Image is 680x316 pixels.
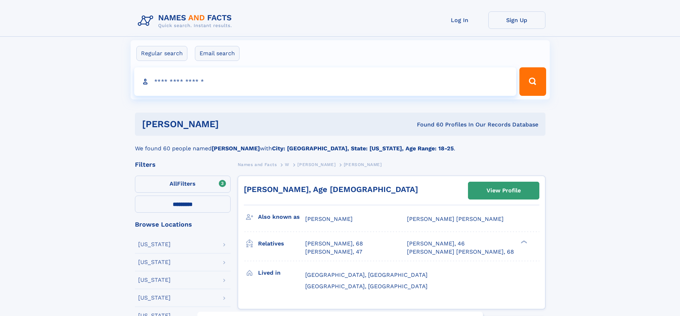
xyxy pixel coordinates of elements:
a: [PERSON_NAME], 47 [305,248,362,256]
h3: Relatives [258,238,305,250]
a: W [285,160,289,169]
span: [PERSON_NAME] [PERSON_NAME] [407,216,504,222]
span: W [285,162,289,167]
h3: Also known as [258,211,305,223]
div: [US_STATE] [138,242,171,247]
div: We found 60 people named with . [135,136,545,153]
span: [GEOGRAPHIC_DATA], [GEOGRAPHIC_DATA] [305,283,428,290]
h3: Lived in [258,267,305,279]
a: [PERSON_NAME] [PERSON_NAME], 68 [407,248,514,256]
label: Filters [135,176,231,193]
a: Log In [431,11,488,29]
a: Names and Facts [238,160,277,169]
label: Regular search [136,46,187,61]
a: [PERSON_NAME], Age [DEMOGRAPHIC_DATA] [244,185,418,194]
span: [GEOGRAPHIC_DATA], [GEOGRAPHIC_DATA] [305,271,428,278]
b: City: [GEOGRAPHIC_DATA], State: [US_STATE], Age Range: 18-25 [272,145,454,152]
div: View Profile [487,182,521,199]
span: [PERSON_NAME] [305,216,353,222]
span: All [170,180,177,187]
span: [PERSON_NAME] [344,162,382,167]
a: Sign Up [488,11,545,29]
input: search input [134,67,517,96]
img: Logo Names and Facts [135,11,238,31]
b: [PERSON_NAME] [212,145,260,152]
span: [PERSON_NAME] [297,162,336,167]
button: Search Button [519,67,546,96]
a: View Profile [468,182,539,199]
a: [PERSON_NAME] [297,160,336,169]
div: ❯ [519,240,528,244]
div: [US_STATE] [138,259,171,265]
div: Filters [135,161,231,168]
a: [PERSON_NAME], 46 [407,240,465,248]
div: Found 60 Profiles In Our Records Database [318,121,538,129]
div: [US_STATE] [138,277,171,283]
div: [US_STATE] [138,295,171,301]
label: Email search [195,46,240,61]
div: Browse Locations [135,221,231,228]
h1: [PERSON_NAME] [142,120,318,129]
a: [PERSON_NAME], 68 [305,240,363,248]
